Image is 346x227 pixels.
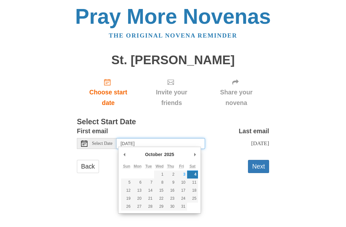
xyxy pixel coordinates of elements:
[187,179,198,187] button: 11
[154,187,165,195] button: 15
[132,203,143,211] button: 27
[163,150,175,159] div: 2025
[134,164,142,169] abbr: Monday
[154,203,165,211] button: 29
[176,203,187,211] button: 31
[187,187,198,195] button: 18
[251,140,269,146] span: [DATE]
[210,87,263,108] span: Share your novena
[176,179,187,187] button: 10
[121,203,132,211] button: 26
[176,170,187,179] button: 3
[165,195,176,203] button: 23
[77,160,99,173] a: Back
[132,179,143,187] button: 6
[154,195,165,203] button: 22
[121,179,132,187] button: 5
[132,187,143,195] button: 13
[154,170,165,179] button: 1
[121,150,128,159] button: Previous Month
[176,187,187,195] button: 17
[143,179,154,187] button: 7
[83,87,133,108] span: Choose start date
[117,138,205,149] input: Use the arrow keys to pick a date
[239,126,269,136] label: Last email
[143,203,154,211] button: 28
[143,195,154,203] button: 21
[143,187,154,195] button: 14
[140,73,203,111] div: Click "Next" to confirm your start date first.
[187,170,198,179] button: 4
[132,195,143,203] button: 20
[92,141,112,146] span: Select Date
[165,170,176,179] button: 2
[187,195,198,203] button: 25
[203,73,269,111] div: Click "Next" to confirm your start date first.
[156,164,164,169] abbr: Wednesday
[109,32,237,39] a: The original novena reminder
[145,164,152,169] abbr: Tuesday
[75,4,271,28] a: Pray More Novenas
[77,53,269,67] h1: St. [PERSON_NAME]
[192,150,198,159] button: Next Month
[165,203,176,211] button: 30
[167,164,174,169] abbr: Thursday
[121,195,132,203] button: 19
[77,126,108,136] label: First email
[154,179,165,187] button: 8
[165,187,176,195] button: 16
[144,150,163,159] div: October
[179,164,184,169] abbr: Friday
[190,164,196,169] abbr: Saturday
[77,73,140,111] a: Choose start date
[248,160,269,173] button: Next
[176,195,187,203] button: 24
[123,164,130,169] abbr: Sunday
[165,179,176,187] button: 9
[121,187,132,195] button: 12
[146,87,197,108] span: Invite your friends
[77,118,269,126] h3: Select Start Date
